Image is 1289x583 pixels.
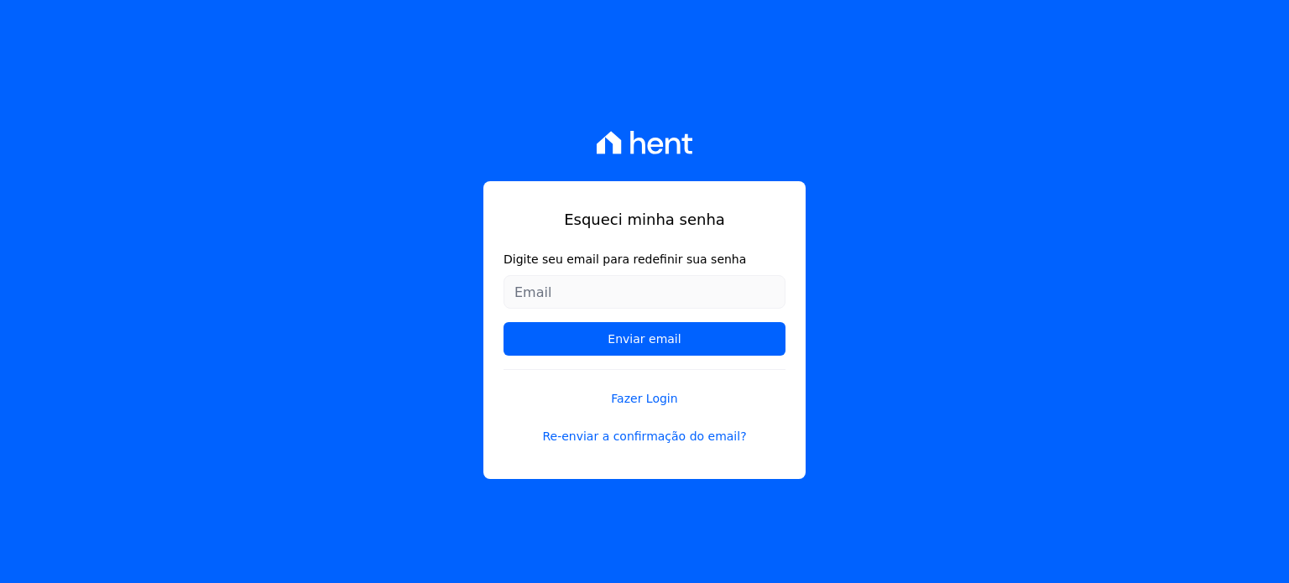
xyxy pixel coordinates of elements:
input: Enviar email [504,322,785,356]
a: Fazer Login [504,369,785,408]
input: Email [504,275,785,309]
h1: Esqueci minha senha [504,208,785,231]
a: Re-enviar a confirmação do email? [504,428,785,445]
label: Digite seu email para redefinir sua senha [504,251,785,268]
